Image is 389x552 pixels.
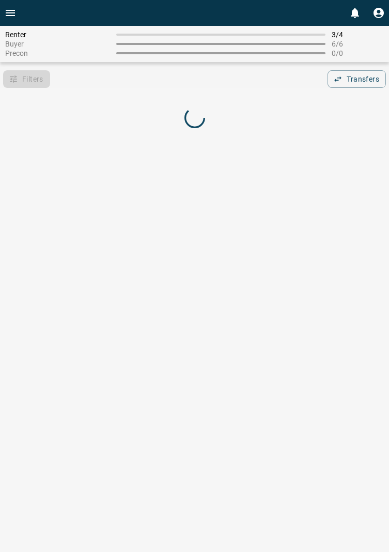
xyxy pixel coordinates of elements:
[5,30,110,39] span: Renter
[332,30,384,39] span: 3 / 4
[332,40,384,48] span: 6 / 6
[5,49,110,57] span: Precon
[5,40,110,48] span: Buyer
[328,70,386,88] button: Transfers
[332,49,384,57] span: 0 / 0
[368,3,389,23] button: Profile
